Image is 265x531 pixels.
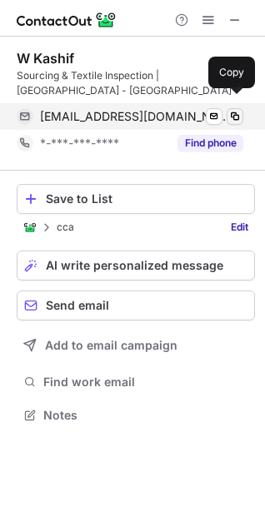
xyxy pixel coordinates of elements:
[17,370,255,394] button: Find work email
[224,219,255,236] a: Edit
[17,404,255,427] button: Notes
[17,68,255,98] div: Sourcing & Textile Inspection | [GEOGRAPHIC_DATA] - [GEOGRAPHIC_DATA]
[46,299,109,312] span: Send email
[45,339,177,352] span: Add to email campaign
[17,330,255,360] button: Add to email campaign
[40,109,231,124] span: [EMAIL_ADDRESS][DOMAIN_NAME]
[46,259,223,272] span: AI write personalized message
[177,135,243,151] button: Reveal Button
[57,221,74,233] p: cca
[17,10,117,30] img: ContactOut v5.3.10
[17,50,74,67] div: W Kashif
[17,184,255,214] button: Save to List
[46,192,247,206] div: Save to List
[17,251,255,280] button: AI write personalized message
[43,375,248,390] span: Find work email
[43,408,248,423] span: Notes
[17,290,255,320] button: Send email
[23,221,37,234] img: ContactOut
